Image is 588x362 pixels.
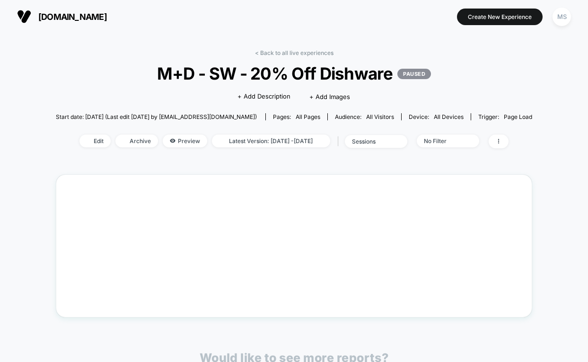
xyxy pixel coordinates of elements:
[335,113,394,120] div: Audience:
[550,7,574,27] button: MS
[309,93,350,100] span: + Add Images
[553,8,571,26] div: MS
[457,9,543,25] button: Create New Experience
[212,135,330,147] span: Latest Version: [DATE] - [DATE]
[273,113,320,120] div: Pages:
[80,63,509,83] span: M+D - SW - 20% Off Dishware
[255,49,333,56] a: < Back to all live experiences
[401,113,471,120] span: Device:
[17,9,31,24] img: Visually logo
[424,137,462,145] div: No Filter
[14,9,110,24] button: [DOMAIN_NAME]
[397,69,431,79] p: PAUSED
[478,113,532,120] div: Trigger:
[434,113,464,120] span: all devices
[79,135,111,147] span: Edit
[335,135,345,148] span: |
[163,135,207,147] span: Preview
[38,12,107,22] span: [DOMAIN_NAME]
[115,135,158,147] span: Archive
[296,113,320,120] span: all pages
[504,113,532,120] span: Page Load
[237,92,290,101] span: + Add Description
[352,138,390,145] div: sessions
[366,113,394,120] span: All Visitors
[56,113,257,120] span: Start date: [DATE] (Last edit [DATE] by [EMAIL_ADDRESS][DOMAIN_NAME])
